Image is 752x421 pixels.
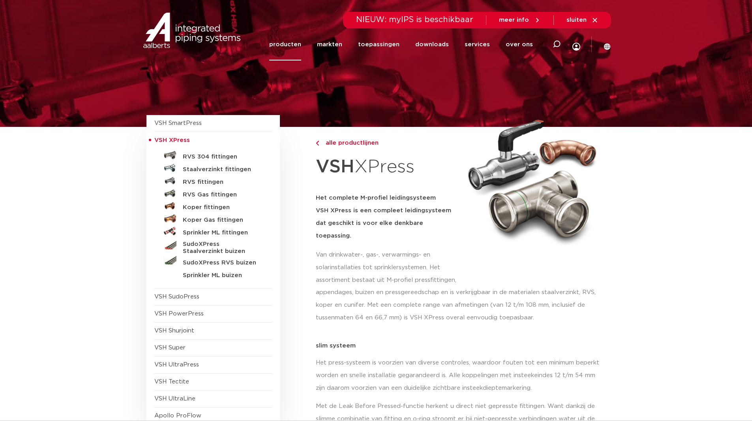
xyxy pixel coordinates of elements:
[154,255,272,268] a: SudoXPress RVS buizen
[183,191,261,198] h5: RVS Gas fittingen
[358,28,399,60] a: toepassingen
[572,26,580,63] div: my IPS
[154,187,272,200] a: RVS Gas fittingen
[317,28,342,60] a: markten
[316,192,459,242] h5: Het complete M-profiel leidingsysteem VSH XPress is een compleet leidingsysteem dat geschikt is v...
[465,28,490,60] a: services
[183,204,261,211] h5: Koper fittingen
[183,217,261,224] h5: Koper Gas fittingen
[183,229,261,236] h5: Sprinkler ML fittingen
[183,153,261,160] h5: RVS 304 fittingen
[566,17,587,23] span: sluiten
[154,396,195,402] a: VSH UltraLine
[154,137,190,143] span: VSH XPress
[316,286,606,324] p: appendages, buizen en pressgereedschap en is verkrijgbaar in de materialen staalverzinkt, RVS, ko...
[415,28,449,60] a: downloads
[154,174,272,187] a: RVS fittingen
[499,17,529,23] span: meer info
[154,379,189,385] a: VSH Tectite
[183,241,261,255] h5: SudoXPress Staalverzinkt buizen
[154,162,272,174] a: Staalverzinkt fittingen
[316,152,459,182] h1: XPress
[154,413,201,419] a: Apollo ProFlow
[316,249,459,287] p: Van drinkwater-, gas-, verwarmings- en solarinstallaties tot sprinklersystemen. Het assortiment b...
[154,149,272,162] a: RVS 304 fittingen
[316,141,319,146] img: chevron-right.svg
[316,138,459,148] a: alle productlijnen
[269,28,301,60] a: producten
[154,225,272,238] a: Sprinkler ML fittingen
[506,28,533,60] a: over ons
[183,259,261,266] h5: SudoXPress RVS buizen
[154,362,199,368] a: VSH UltraPress
[154,120,202,126] a: VSH SmartPress
[154,268,272,280] a: Sprinkler ML buizen
[183,272,261,279] h5: Sprinkler ML buizen
[183,179,261,186] h5: RVS fittingen
[154,200,272,212] a: Koper fittingen
[316,158,354,176] strong: VSH
[321,140,379,146] span: alle productlijnen
[499,17,541,24] a: meer info
[154,328,194,334] a: VSH Shurjoint
[154,345,186,351] a: VSH Super
[316,343,606,349] p: slim systeem
[154,238,272,255] a: SudoXPress Staalverzinkt buizen
[566,17,598,24] a: sluiten
[154,311,204,317] a: VSH PowerPress
[183,166,261,173] h5: Staalverzinkt fittingen
[356,16,473,24] span: NIEUW: myIPS is beschikbaar
[154,294,199,300] a: VSH SudoPress
[154,212,272,225] a: Koper Gas fittingen
[269,28,533,60] nav: Menu
[316,357,606,395] p: Het press-systeem is voorzien van diverse controles, waardoor fouten tot een minimum beperkt word...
